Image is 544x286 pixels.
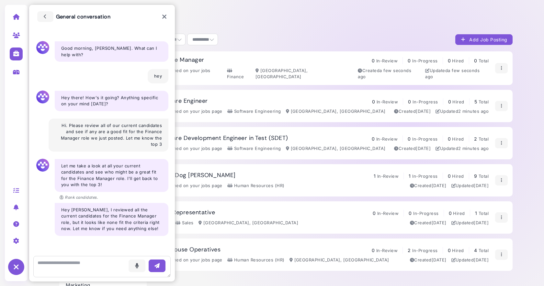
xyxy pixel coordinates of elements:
[452,99,464,104] span: Hired
[474,248,477,253] span: 4
[474,257,489,262] time: Jun 07, 2025
[227,108,281,115] div: Software Engineering
[409,173,411,179] span: 1
[448,248,451,253] span: 0
[448,58,451,63] span: 0
[452,58,464,63] span: Hired
[409,210,412,216] span: 0
[474,136,477,142] span: 2
[448,99,451,104] span: 0
[451,183,489,189] div: Updated
[448,136,451,142] span: 0
[156,246,221,253] h3: Warehouse Operatives
[460,36,507,43] div: Add Job Posting
[408,58,411,63] span: 0
[425,68,480,79] time: Aug 31, 2025
[156,257,222,263] div: Published on your jobs page
[377,99,398,104] span: In-Review
[286,145,386,152] div: [GEOGRAPHIC_DATA], [GEOGRAPHIC_DATA]
[175,220,193,226] div: Sales
[37,11,110,22] h3: General conversation
[376,58,398,63] span: In-Review
[358,68,411,79] time: Aug 31, 2025
[412,136,437,142] span: In-Progress
[376,136,398,142] span: In-Review
[408,99,411,104] span: 0
[358,68,420,80] div: Created
[61,207,162,232] p: Hey [PERSON_NAME], I reviewed all the current candidates for the Finance Manager role, but it loo...
[227,257,285,263] div: Human Resources (HR)
[227,68,251,80] div: Finance
[156,135,288,142] h3: Software Development Engineer in Test (SDET)
[452,136,464,142] span: Hired
[198,220,298,226] div: [GEOGRAPHIC_DATA], [GEOGRAPHIC_DATA]
[479,174,489,179] span: Total
[64,12,513,21] h2: Jobs
[413,211,438,216] span: In-Progress
[458,146,489,151] time: Aug 31, 2025
[474,99,477,104] span: 5
[413,99,438,104] span: In-Progress
[372,248,375,253] span: 0
[479,136,489,142] span: Total
[255,68,355,80] div: [GEOGRAPHIC_DATA], [GEOGRAPHIC_DATA]
[453,211,465,216] span: Hired
[372,99,375,104] span: 0
[479,211,489,216] span: Total
[156,209,215,216] h3: Sales Representative
[474,220,489,225] time: Jul 01, 2025
[61,163,162,188] p: Let me take a look at all your current candidates and see who might be a great fit for the Financ...
[455,34,513,45] button: Add Job Posting
[55,41,168,62] div: Good morning, [PERSON_NAME]. What can I help with?
[448,173,451,179] span: 0
[376,248,398,253] span: In-Review
[156,145,222,152] div: Published on your jobs page
[412,58,437,63] span: In-Progress
[412,248,437,253] span: In-Progress
[372,136,375,142] span: 0
[61,95,162,107] p: Hey there! How's it going? Anything specific on your mind [DATE]?
[449,210,452,216] span: 0
[479,248,489,253] span: Total
[156,183,222,189] div: Published on your jobs page
[432,183,447,188] time: Feb 04, 2025
[286,108,386,115] div: [GEOGRAPHIC_DATA], [GEOGRAPHIC_DATA]
[289,257,389,263] div: [GEOGRAPHIC_DATA], [GEOGRAPHIC_DATA]
[156,98,208,105] h3: Software Engineer
[451,257,489,263] div: Updated
[373,210,376,216] span: 0
[394,108,431,115] div: Created
[377,174,399,179] span: In-Review
[408,136,411,142] span: 0
[436,145,489,152] div: Updated
[374,173,376,179] span: 1
[156,172,236,179] h3: Urban Dog [PERSON_NAME]
[474,58,477,63] span: 0
[412,174,437,179] span: In-Progress
[474,173,477,179] span: 9
[227,183,285,189] div: Human Resources (HR)
[410,220,447,226] div: Created
[416,146,431,151] time: Jul 09, 2025
[479,58,489,63] span: Total
[410,183,447,189] div: Created
[458,109,489,114] time: Aug 31, 2025
[408,248,411,253] span: 2
[227,145,281,152] div: Software Engineering
[432,257,447,262] time: Mar 03, 2025
[156,57,204,64] h3: Finance Manager
[452,248,464,253] span: Hired
[410,257,447,263] div: Created
[436,108,489,115] div: Updated
[148,69,168,83] div: hey
[425,68,489,80] div: Updated
[451,220,489,226] div: Updated
[475,210,477,216] span: 1
[394,145,431,152] div: Created
[156,68,222,80] div: Published on your jobs page
[474,183,489,188] time: Aug 28, 2025
[60,195,98,200] p: Rank candidates.
[156,108,222,115] div: Published on your jobs page
[432,220,447,225] time: Jul 01, 2025
[452,174,464,179] span: Hired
